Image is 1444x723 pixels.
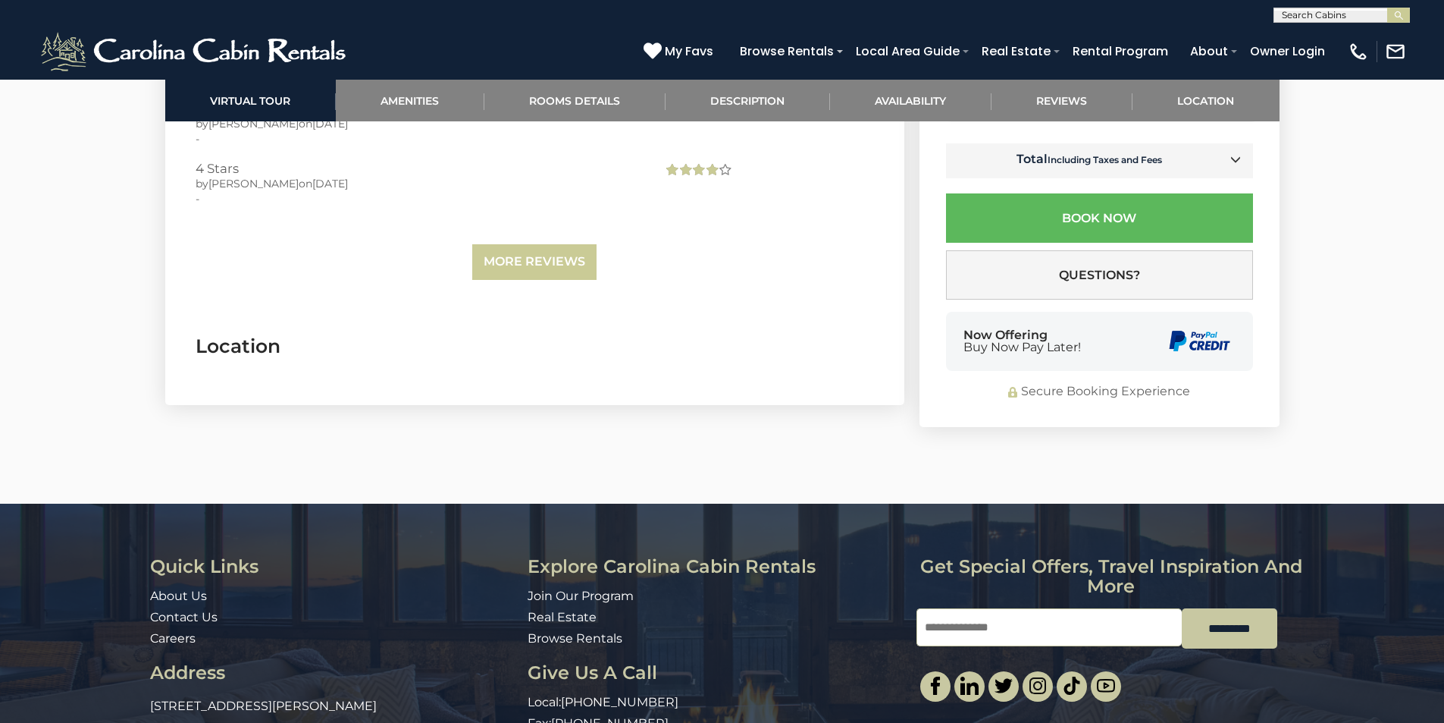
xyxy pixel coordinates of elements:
[1097,677,1115,695] img: youtube-light.svg
[1348,41,1369,62] img: phone-regular-white.png
[946,194,1253,244] button: Book Now
[665,42,713,61] span: My Favs
[528,631,622,646] a: Browse Rentals
[1048,155,1162,166] small: Including Taxes and Fees
[916,557,1305,597] h3: Get special offers, travel inspiration and more
[484,80,666,121] a: Rooms Details
[528,557,905,577] h3: Explore Carolina Cabin Rentals
[960,677,979,695] img: linkedin-single.svg
[196,191,641,206] div: -
[1182,38,1236,64] a: About
[1029,677,1047,695] img: instagram-single.svg
[208,177,299,190] span: [PERSON_NAME]
[926,677,944,695] img: facebook-single.svg
[472,244,597,280] a: More Reviews
[165,80,336,121] a: Virtual Tour
[208,117,299,130] span: [PERSON_NAME]
[1063,677,1081,695] img: tiktok.svg
[963,341,1081,354] span: Buy Now Pay Later!
[312,117,348,130] span: [DATE]
[946,384,1253,401] div: Secure Booking Experience
[528,610,597,624] a: Real Estate
[644,42,717,61] a: My Favs
[150,610,218,624] a: Contact Us
[1132,80,1280,121] a: Location
[946,144,1253,179] td: Total
[150,557,516,577] h3: Quick Links
[312,177,348,190] span: [DATE]
[666,80,830,121] a: Description
[528,663,905,683] h3: Give Us A Call
[196,333,874,360] h3: Location
[732,38,841,64] a: Browse Rentals
[196,116,641,131] div: by on
[946,251,1253,300] button: Questions?
[974,38,1058,64] a: Real Estate
[336,80,484,121] a: Amenities
[150,631,196,646] a: Careers
[963,329,1081,354] div: Now Offering
[38,29,352,74] img: White-1-2.png
[1385,41,1406,62] img: mail-regular-white.png
[196,162,641,175] h3: 4 Stars
[995,677,1013,695] img: twitter-single.svg
[561,695,678,709] a: [PHONE_NUMBER]
[848,38,967,64] a: Local Area Guide
[150,589,207,603] a: About Us
[150,663,516,683] h3: Address
[1065,38,1176,64] a: Rental Program
[1242,38,1333,64] a: Owner Login
[528,589,634,603] a: Join Our Program
[196,176,641,191] div: by on
[991,80,1132,121] a: Reviews
[528,694,905,712] p: Local:
[830,80,991,121] a: Availability
[196,131,641,146] div: -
